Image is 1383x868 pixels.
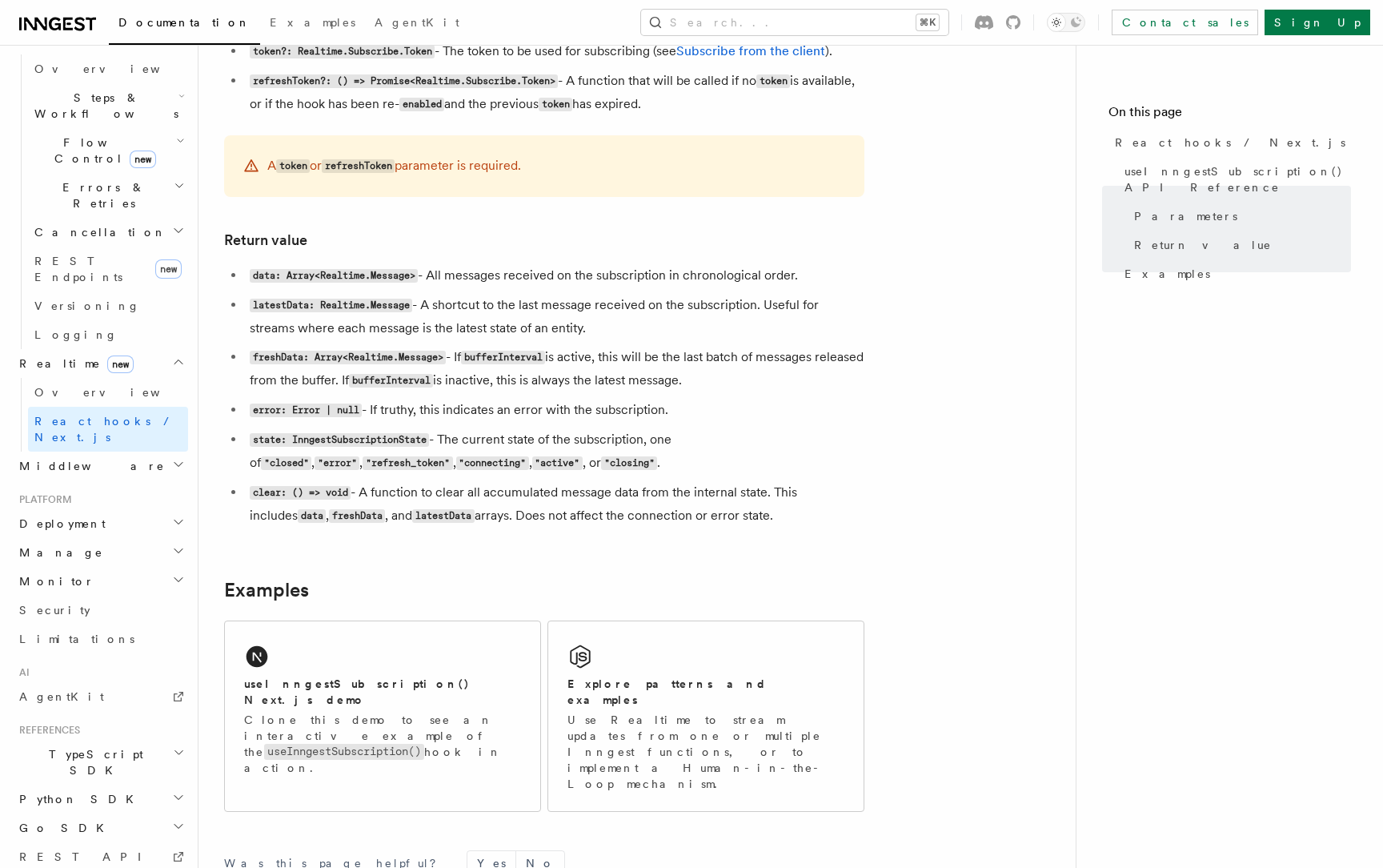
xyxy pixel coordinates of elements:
[155,259,182,279] span: new
[13,785,188,814] button: Python SDK
[322,159,395,173] code: refreshToken
[13,356,134,372] span: Realtime
[1115,135,1345,151] span: React hooks / Next.js
[13,666,30,679] span: AI
[34,386,199,399] span: Overview
[1118,157,1351,202] a: useInngestSubscription() API Reference
[13,378,188,452] div: Realtimenew
[315,456,359,470] code: "error"
[13,596,188,625] a: Security
[28,224,166,240] span: Cancellation
[28,54,188,83] a: Overview
[19,604,90,617] span: Security
[13,791,143,807] span: Python SDK
[28,90,178,122] span: Steps & Workflows
[567,676,844,708] h2: Explore patterns and examples
[28,173,188,218] button: Errors & Retries
[19,690,104,703] span: AgentKit
[28,218,188,247] button: Cancellation
[276,159,310,173] code: token
[13,458,165,474] span: Middleware
[13,54,188,349] div: Inngest Functions
[34,328,118,341] span: Logging
[28,179,174,211] span: Errors & Retries
[349,374,433,388] code: bufferInterval
[118,16,251,29] span: Documentation
[224,579,309,601] a: Examples
[13,724,80,737] span: References
[28,291,188,320] a: Versioning
[245,428,864,475] li: - The current state of the subscription, one of , , , , , or .
[34,299,140,312] span: Versioning
[1118,259,1351,288] a: Examples
[13,493,72,506] span: Platform
[412,509,474,523] code: latestData
[250,433,429,447] code: state: InngestSubscriptionState
[260,5,365,43] a: Examples
[456,456,529,470] code: "connecting"
[13,625,188,653] a: Limitations
[19,633,134,645] span: Limitations
[107,356,134,373] span: new
[1112,10,1258,35] a: Contact sales
[34,62,199,75] span: Overview
[13,682,188,711] a: AgentKit
[261,456,311,470] code: "closed"
[375,16,459,29] span: AgentKit
[1124,266,1210,282] span: Examples
[363,456,452,470] code: "refresh_token"
[547,621,864,812] a: Explore patterns and examplesUse Realtime to stream updates from one or multiple Inngest function...
[1265,10,1370,35] a: Sign Up
[245,346,864,392] li: - If is active, this will be the last batch of messages released from the buffer. If is inactive,...
[13,509,188,538] button: Deployment
[28,378,188,407] a: Overview
[19,850,155,863] span: REST API
[130,151,156,168] span: new
[250,299,412,312] code: latestData: Realtime.Message
[1108,102,1351,128] h4: On this page
[1128,231,1351,259] a: Return value
[1124,163,1351,195] span: useInngestSubscription() API Reference
[13,545,103,561] span: Manage
[224,621,541,812] a: useInngestSubscription() Next.js demoClone this demo to see an interactive example of theuseInnge...
[28,407,188,452] a: React hooks / Next.js
[641,10,948,35] button: Search...⌘K
[539,98,572,111] code: token
[250,269,418,283] code: data: Array<Realtime.Message>
[916,14,939,30] kbd: ⌘K
[365,5,469,43] a: AgentKit
[1108,128,1351,157] a: React hooks / Next.js
[250,404,362,417] code: error: Error | null
[245,481,864,528] li: - A function to clear all accumulated message data from the internal state. This includes , , and...
[1134,208,1237,224] span: Parameters
[298,509,326,523] code: data
[264,744,424,759] code: useInngestSubscription()
[28,320,188,349] a: Logging
[13,567,188,596] button: Monitor
[28,83,188,128] button: Steps & Workflows
[1134,237,1272,253] span: Return value
[13,538,188,567] button: Manage
[270,16,355,29] span: Examples
[28,135,176,167] span: Flow Control
[329,509,385,523] code: freshData
[250,351,446,364] code: freshData: Array<Realtime.Message>
[34,415,176,444] span: React hooks / Next.js
[1047,13,1085,32] button: Toggle dark mode
[13,740,188,785] button: TypeScript SDK
[13,814,188,842] button: Go SDK
[13,452,188,480] button: Middleware
[461,351,545,364] code: bufferInterval
[250,74,558,88] code: refreshToken?: () => Promise<Realtime.Subscribe.Token>
[244,712,521,776] p: Clone this demo to see an interactive example of the hook in action.
[399,98,444,111] code: enabled
[245,294,864,340] li: - A shortcut to the last message received on the subscription. Useful for streams where each mess...
[28,128,188,173] button: Flow Controlnew
[244,676,521,708] h2: useInngestSubscription() Next.js demo
[34,255,122,283] span: REST Endpoints
[13,573,94,589] span: Monitor
[224,229,307,251] a: Return value
[109,5,260,45] a: Documentation
[756,74,790,88] code: token
[13,820,114,836] span: Go SDK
